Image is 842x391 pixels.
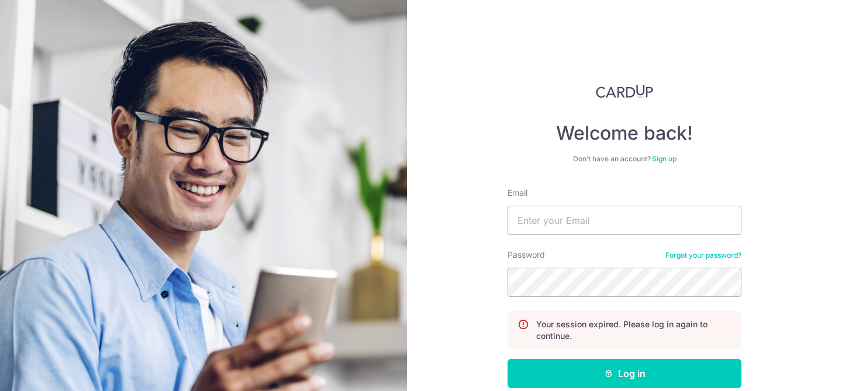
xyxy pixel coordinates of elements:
[596,84,653,98] img: CardUp Logo
[508,206,741,235] input: Enter your Email
[508,154,741,164] div: Don’t have an account?
[508,359,741,388] button: Log in
[508,122,741,145] h4: Welcome back!
[508,249,545,261] label: Password
[536,319,731,342] p: Your session expired. Please log in again to continue.
[665,251,741,260] a: Forgot your password?
[652,154,677,163] a: Sign up
[508,187,527,199] label: Email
